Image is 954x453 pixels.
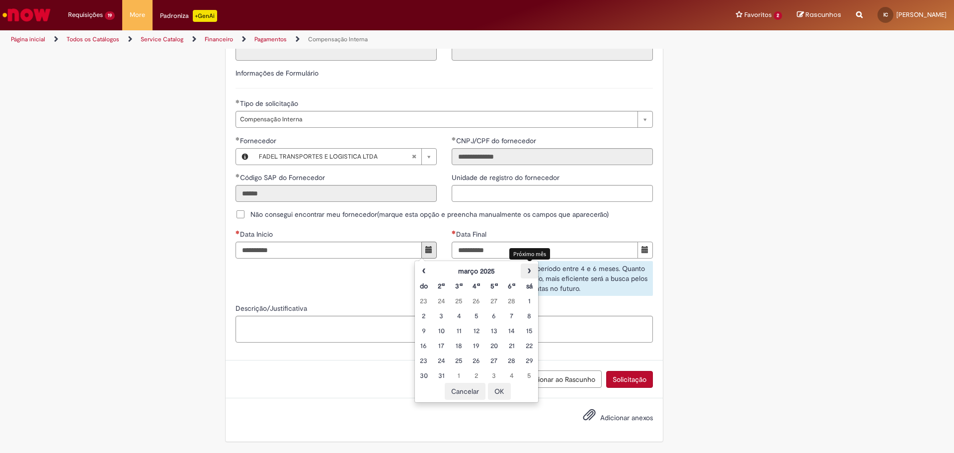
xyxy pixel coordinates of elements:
[505,370,518,380] div: 04 September 2025 Thursday
[130,10,145,20] span: More
[141,35,183,43] a: Service Catalog
[488,311,500,321] div: 06 August 2025 Wednesday
[450,278,468,293] th: Terça-feira
[488,296,500,306] div: 27 July 2025 Sunday
[193,10,217,22] p: +GenAi
[236,99,240,103] span: Obrigatório Preenchido
[470,341,482,351] div: 19 August 2025 Tuesday
[432,264,520,278] th: março 2025. Alternar mês
[236,149,254,165] button: Fornecedor , Visualizar este registro FADEL TRANSPORTES E LOGISTICA LTDA
[417,311,430,321] div: 02 August 2025 Saturday
[236,174,240,178] span: Obrigatório Preenchido
[896,10,947,19] span: [PERSON_NAME]
[236,44,437,61] input: Título
[505,326,518,336] div: 14 August 2025 Thursday
[105,11,115,20] span: 19
[236,304,309,313] span: Descrição/Justificativa
[452,185,653,202] input: Unidade de registro do fornecedor
[435,326,447,336] div: 10 August 2025 Sunday
[488,383,511,400] button: OK
[160,10,217,22] div: Padroniza
[523,311,536,321] div: 08 August 2025 Friday
[240,111,633,127] span: Compensação Interna
[452,136,538,146] label: Somente leitura - CNPJ/CPF do fornecedor
[236,137,240,141] span: Obrigatório Preenchido
[417,341,430,351] div: 16 August 2025 Saturday
[435,356,447,365] div: 24 August 2025 Sunday
[505,341,518,351] div: 21 August 2025 Thursday
[637,242,653,259] button: Mostrar calendário para Data Final
[421,242,437,259] button: Mostrar calendário para Data Inicio
[470,311,482,321] div: 05 August 2025 Tuesday
[254,149,436,165] a: FADEL TRANSPORTES E LOGISTICA LTDALimpar campo Fornecedor
[432,278,450,293] th: Segunda-feira
[406,149,421,165] abbr: Limpar campo Fornecedor
[600,413,653,422] span: Adicionar anexos
[236,69,318,78] label: Informações de Formulário
[417,296,430,306] div: 23 July 2025 Wednesday
[744,10,772,20] span: Favoritos
[505,356,518,365] div: 28 August 2025 Thursday
[453,311,465,321] div: 04 August 2025 Monday
[470,296,482,306] div: 26 July 2025 Saturday
[470,370,482,380] div: 02 September 2025 Tuesday
[236,230,240,234] span: Necessários
[308,35,368,43] a: Compensação Interna
[456,230,488,239] span: Data Final
[240,136,278,145] span: Fornecedor
[453,341,465,351] div: 18 August 2025 Monday
[508,370,602,388] button: Adicionar ao Rascunho
[417,370,430,380] div: 30 August 2025 Saturday
[523,370,536,380] div: 05 September 2025 Friday
[453,356,465,365] div: 25 August 2025 Monday
[1,5,52,25] img: ServiceNow
[435,311,447,321] div: 03 August 2025 Sunday
[774,11,782,20] span: 2
[468,278,485,293] th: Quarta-feira
[254,35,287,43] a: Pagamentos
[417,356,430,365] div: 23 August 2025 Saturday
[67,35,119,43] a: Todos os Catálogos
[470,356,482,365] div: 26 August 2025 Tuesday
[452,148,653,165] input: CNPJ/CPF do fornecedor
[68,10,103,20] span: Requisições
[505,311,518,321] div: 07 August 2025 Thursday
[488,326,500,336] div: 13 August 2025 Wednesday
[259,149,411,165] span: FADEL TRANSPORTES E LOGISTICA LTDA
[240,173,327,182] span: Somente leitura - Código SAP do Fornecedor
[236,242,422,259] input: Data Inicio
[236,173,327,182] label: Somente leitura - Código SAP do Fornecedor
[453,370,465,380] div: 01 September 2025 Monday
[488,370,500,380] div: 03 September 2025 Wednesday
[435,370,447,380] div: 31 August 2025 Sunday
[797,10,841,20] a: Rascunhos
[452,137,456,141] span: Obrigatório Preenchido
[250,209,609,219] span: Não consegui encontrar meu fornecedor(marque esta opção e preencha manualmente os campos que apar...
[509,248,550,260] div: Próximo mês
[523,296,536,306] div: 01 August 2025 Friday
[580,406,598,429] button: Adicionar anexos
[485,278,503,293] th: Quinta-feira
[523,356,536,365] div: 29 August 2025 Friday
[606,371,653,388] button: Solicitação
[505,296,518,306] div: 28 July 2025 Monday
[452,230,456,234] span: Necessários
[456,136,538,145] span: Somente leitura - CNPJ/CPF do fornecedor
[7,30,629,49] ul: Trilhas de página
[503,278,520,293] th: Sexta-feira
[470,326,482,336] div: 12 August 2025 Tuesday
[521,264,538,278] th: Próximo mês
[11,35,45,43] a: Página inicial
[240,230,275,239] span: Data Inicio
[523,326,536,336] div: 15 August 2025 Friday
[435,296,447,306] div: 24 July 2025 Thursday
[883,11,888,18] span: IC
[435,341,447,351] div: 17 August 2025 Sunday
[805,10,841,19] span: Rascunhos
[521,278,538,293] th: Sábado
[452,242,638,259] input: Data Final
[240,99,300,108] span: Tipo de solicitação
[415,264,432,278] th: Mês anterior
[415,278,432,293] th: Domingo
[452,44,653,61] input: Código da Unidade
